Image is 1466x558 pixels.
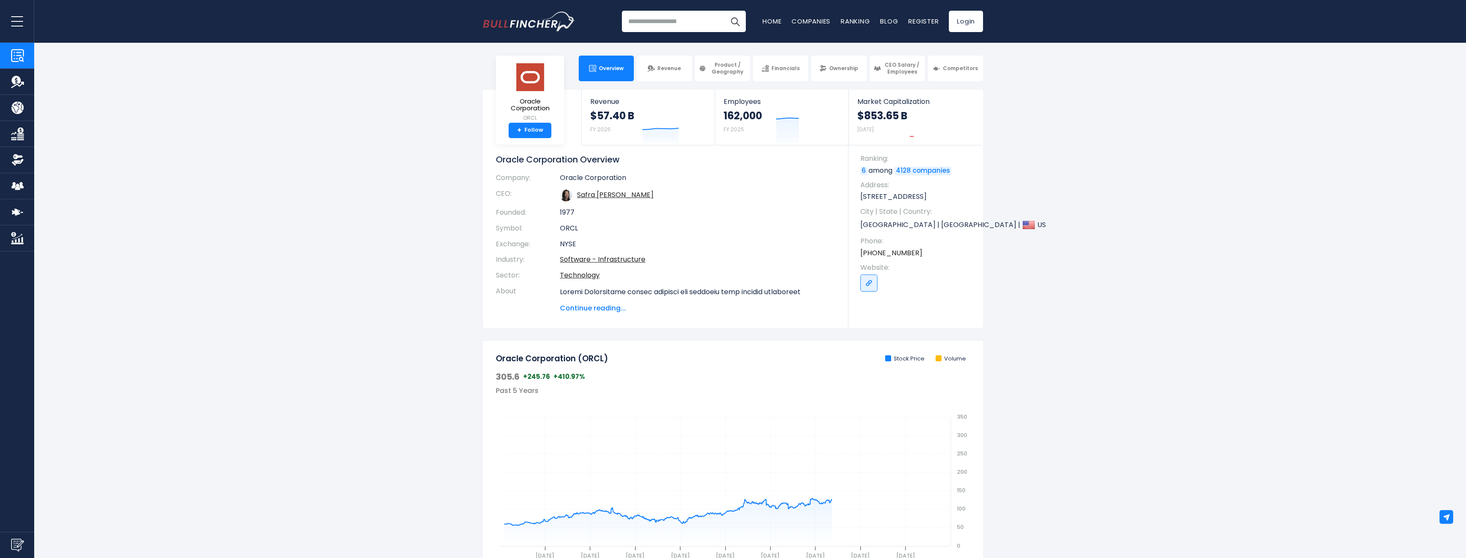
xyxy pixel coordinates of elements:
span: Overview [599,65,624,72]
a: Software - Infrastructure [560,254,645,264]
button: Search [724,11,746,32]
a: Login [949,11,983,32]
span: +410.97% [553,372,585,381]
a: Revenue $57.40 B FY 2025 [582,90,715,145]
span: +245.76 [523,372,550,381]
th: About [496,283,560,313]
th: Sector: [496,268,560,283]
td: NYSE [560,236,836,252]
span: Ownership [829,65,858,72]
a: Ranking [841,17,870,26]
span: Competitors [943,65,978,72]
th: Industry: [496,252,560,268]
small: [DATE] [857,126,874,133]
a: Home [762,17,781,26]
text: 0 [957,542,960,549]
td: Oracle Corporation [560,174,836,186]
th: Exchange: [496,236,560,252]
text: 200 [957,468,967,475]
span: Product / Geography [709,62,746,75]
text: 350 [957,413,967,420]
li: Stock Price [885,355,924,363]
img: safra-a-catz.jpg [560,189,572,201]
strong: + [517,127,521,134]
li: Volume [936,355,966,363]
a: Register [908,17,939,26]
span: Phone: [860,236,974,246]
th: Symbol: [496,221,560,236]
td: 1977 [560,205,836,221]
span: Continue reading... [560,303,836,313]
small: FY 2025 [590,126,611,133]
a: Companies [792,17,830,26]
text: 300 [957,431,967,439]
a: CEO Salary / Employees [870,56,925,81]
span: Website: [860,263,974,272]
p: [STREET_ADDRESS] [860,192,974,201]
small: ORCL [503,114,557,122]
strong: $57.40 B [590,109,634,122]
h2: Oracle Corporation (ORCL) [496,354,608,364]
text: 150 [957,487,966,494]
a: Go to link [860,275,877,292]
h1: Oracle Corporation Overview [496,154,836,165]
span: Revenue [657,65,681,72]
span: CEO Salary / Employees [883,62,921,75]
a: +Follow [509,123,551,138]
a: Ownership [811,56,866,81]
span: Address: [860,180,974,190]
p: Loremi Dolorsitame consec adipisci eli seddoeiu temp incidid utlaboreet doloremagna aliquaenim ad... [560,287,836,533]
small: FY 2025 [724,126,744,133]
p: [GEOGRAPHIC_DATA] | [GEOGRAPHIC_DATA] | US [860,218,974,231]
a: Go to homepage [483,12,575,31]
a: Market Capitalization $853.65 B [DATE] [849,90,982,145]
span: Revenue [590,97,706,106]
a: Competitors [928,56,983,81]
span: Financials [771,65,800,72]
a: ceo [577,190,654,200]
span: Employees [724,97,839,106]
span: City | State | Country: [860,207,974,216]
a: 4128 companies [895,167,951,175]
a: Blog [880,17,898,26]
span: Ranking: [860,154,974,163]
th: Founded: [496,205,560,221]
a: Oracle Corporation ORCL [502,62,558,123]
span: Past 5 Years [496,386,539,396]
span: 305.6 [496,371,520,382]
span: Oracle Corporation [503,98,557,112]
text: 250 [957,450,967,457]
a: Financials [753,56,808,81]
a: 6 [860,167,867,175]
th: CEO: [496,186,560,205]
th: Company: [496,174,560,186]
strong: $853.65 B [857,109,907,122]
a: Technology [560,270,600,280]
a: Revenue [637,56,692,81]
span: Market Capitalization [857,97,974,106]
text: 100 [957,505,966,512]
img: Ownership [11,154,24,166]
strong: 162,000 [724,109,762,122]
img: Bullfincher logo [483,12,575,31]
text: 50 [957,523,964,531]
p: among [860,166,974,175]
a: Employees 162,000 FY 2025 [715,90,848,145]
a: [PHONE_NUMBER] [860,248,922,258]
a: Product / Geography [695,56,750,81]
a: Overview [579,56,634,81]
td: ORCL [560,221,836,236]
